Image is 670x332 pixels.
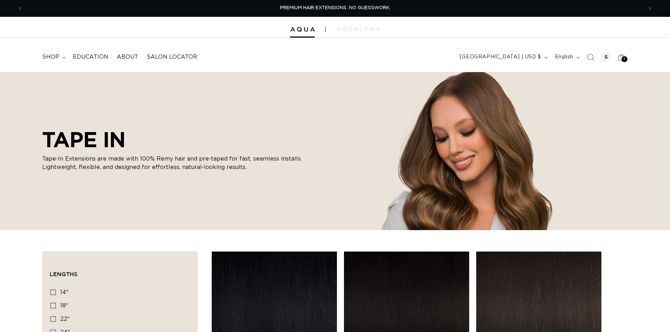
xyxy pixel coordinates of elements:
span: [GEOGRAPHIC_DATA] | USD $ [460,53,541,61]
span: shop [42,53,59,61]
span: Education [73,53,108,61]
a: Salon Locator [142,49,202,65]
a: Education [69,49,113,65]
img: aqualyna.com [336,27,380,31]
summary: shop [38,49,69,65]
span: 3 [623,56,626,62]
button: [GEOGRAPHIC_DATA] | USD $ [455,51,551,64]
span: 14" [60,289,69,295]
span: Salon Locator [147,53,197,61]
h2: TAPE IN [42,127,310,152]
span: About [117,53,138,61]
summary: Search [583,50,598,65]
button: Next announcement [642,2,658,15]
p: Tape-In Extensions are made with 100% Remy hair and pre-taped for fast, seamless installs. Lightw... [42,155,310,171]
button: English [551,51,583,64]
span: 22" [60,316,70,322]
span: 18" [60,303,68,308]
img: Aqua Hair Extensions [290,27,315,32]
span: PREMIUM HAIR EXTENSIONS. NO GUESSWORK. [280,6,390,10]
summary: Lengths (0 selected) [50,259,190,284]
button: Previous announcement [12,2,28,15]
span: Lengths [50,271,77,277]
a: About [113,49,142,65]
span: English [555,53,573,61]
